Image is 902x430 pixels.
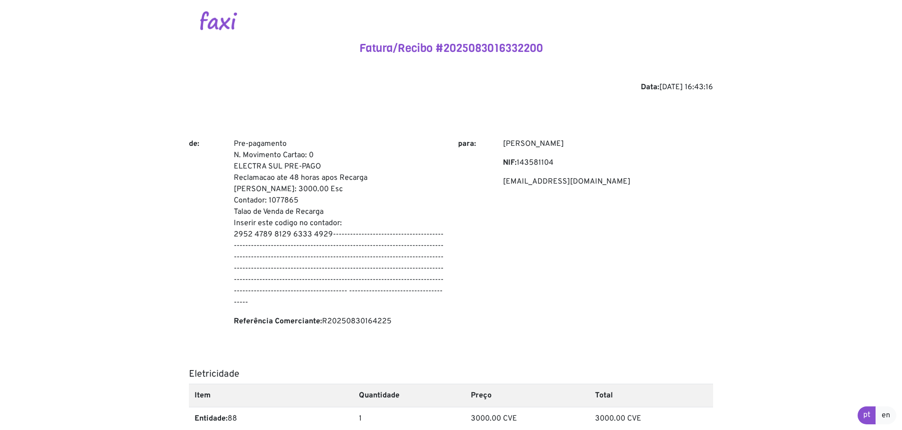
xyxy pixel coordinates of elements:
[234,138,444,308] p: Pre-pagamento N. Movimento Cartao: 0 ELECTRA SUL PRE-PAGO Reclamacao ate 48 horas apos Recarga [P...
[641,83,659,92] b: Data:
[189,139,199,149] b: de:
[503,138,713,150] p: [PERSON_NAME]
[234,316,444,327] p: R20250830164225
[465,384,589,407] th: Preço
[189,42,713,55] h4: Fatura/Recibo #2025083016332200
[503,176,713,187] p: [EMAIL_ADDRESS][DOMAIN_NAME]
[195,413,348,424] p: 88
[589,384,713,407] th: Total
[876,406,896,424] a: en
[503,158,517,168] b: NIF:
[353,384,465,407] th: Quantidade
[189,82,713,93] div: [DATE] 16:43:16
[234,317,322,326] b: Referência Comerciante:
[503,157,713,169] p: 143581104
[189,384,353,407] th: Item
[189,369,713,380] h5: Eletricidade
[195,414,228,423] b: Entidade:
[858,406,876,424] a: pt
[458,139,476,149] b: para:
